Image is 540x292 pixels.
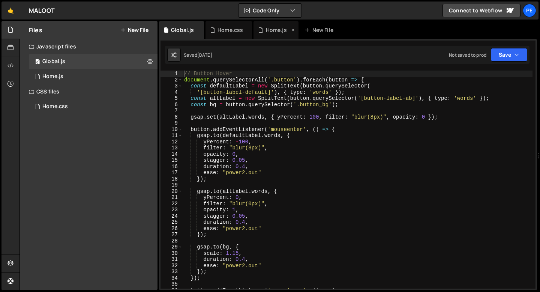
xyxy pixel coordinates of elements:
h2: Files [29,26,42,34]
div: Javascript files [20,39,157,54]
div: Global.js [42,58,65,65]
span: 0 [35,59,40,65]
div: 10 [160,126,183,133]
div: 30 [160,250,183,257]
div: 34 [160,275,183,281]
div: 17 [160,170,183,176]
div: Home.css [42,103,68,110]
div: 28 [160,238,183,244]
div: 27 [160,232,183,238]
div: Home.js [42,73,63,80]
div: 22 [160,201,183,207]
div: 18 [160,176,183,182]
div: 8 [160,114,183,120]
button: New File [120,27,148,33]
div: [DATE] [197,52,212,58]
div: 19 [160,182,183,188]
div: 13 [160,145,183,151]
div: MALOOT [29,6,55,15]
div: Home.js [266,26,287,34]
div: 7 [160,108,183,114]
div: 16 [160,164,183,170]
div: 26 [160,226,183,232]
div: 12 [160,139,183,145]
div: 20 [160,188,183,195]
button: Code Only [238,4,301,17]
div: 25 [160,219,183,226]
div: CSS files [20,84,157,99]
div: 1 [160,71,183,77]
div: 16127/43336.js [29,69,157,84]
button: Save [491,48,527,62]
div: 15 [160,157,183,164]
div: 6 [160,102,183,108]
div: 16127/43325.js [29,54,157,69]
div: 35 [160,281,183,287]
div: 33 [160,269,183,275]
div: Not saved to prod [449,52,486,58]
div: 16127/43667.css [29,99,157,114]
div: 2 [160,77,183,83]
div: 5 [160,95,183,102]
a: Pe [523,4,536,17]
div: 24 [160,213,183,220]
div: 31 [160,256,183,263]
a: Connect to Webflow [442,4,520,17]
div: Global.js [171,26,194,34]
div: 32 [160,263,183,269]
div: Saved [184,52,212,58]
div: 9 [160,120,183,126]
div: 11 [160,132,183,139]
div: New File [304,26,336,34]
div: 3 [160,83,183,89]
div: 23 [160,207,183,213]
div: 29 [160,244,183,250]
a: 🤙 [1,2,20,20]
div: 4 [160,89,183,96]
div: Home.css [217,26,243,34]
div: 21 [160,194,183,201]
div: 14 [160,151,183,158]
